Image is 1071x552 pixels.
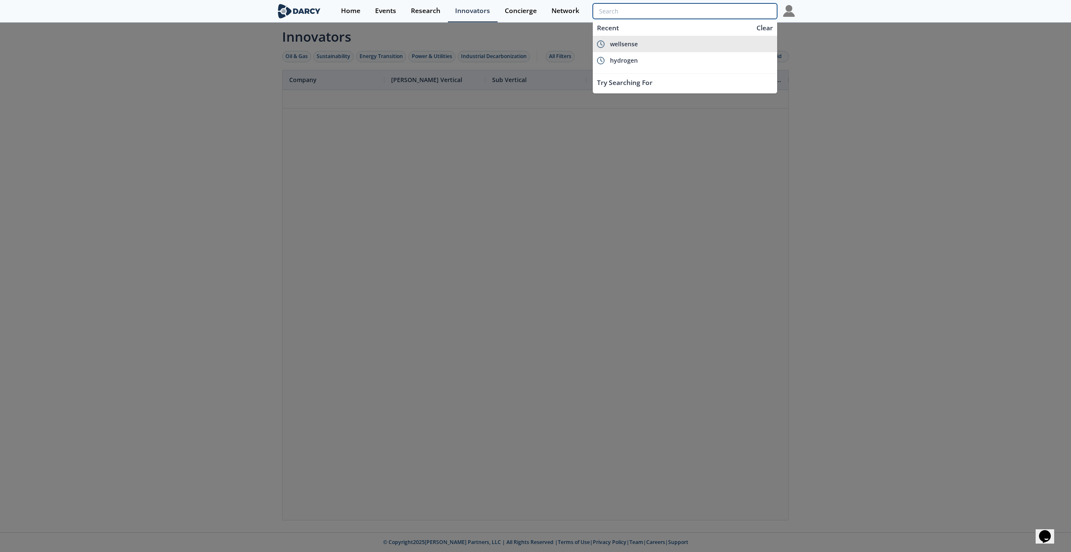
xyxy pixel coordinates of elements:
[341,8,360,14] div: Home
[593,75,777,90] div: Try Searching For
[593,20,752,36] div: Recent
[505,8,537,14] div: Concierge
[276,4,322,19] img: logo-wide.svg
[610,56,638,64] span: hydrogen
[455,8,490,14] div: Innovators
[1036,518,1063,544] iframe: chat widget
[754,23,776,33] div: Clear
[593,3,777,19] input: Advanced Search
[375,8,396,14] div: Events
[597,40,605,48] img: icon
[411,8,440,14] div: Research
[597,57,605,64] img: icon
[551,8,579,14] div: Network
[610,40,638,48] span: wellsense
[783,5,795,17] img: Profile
